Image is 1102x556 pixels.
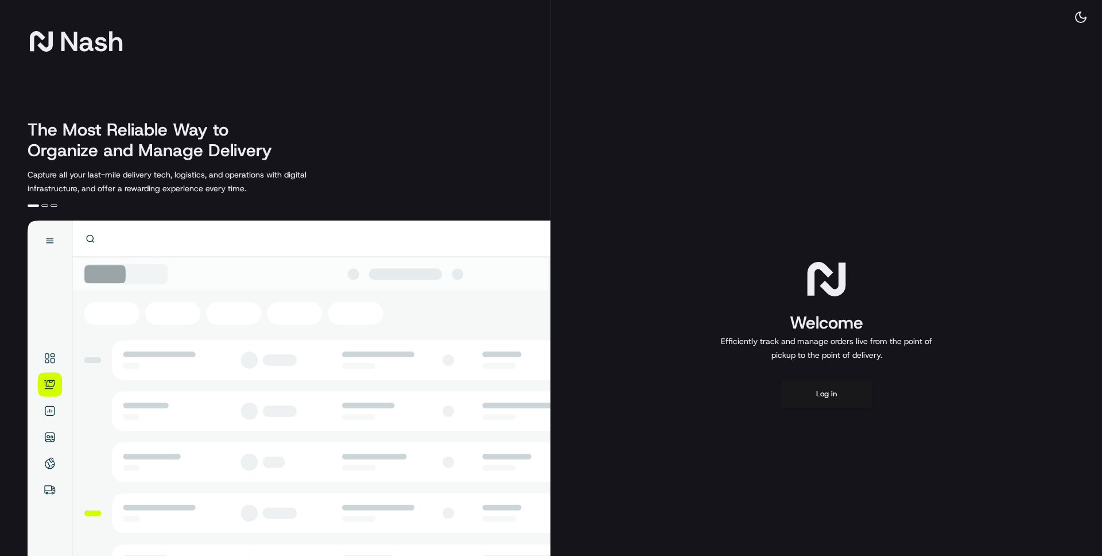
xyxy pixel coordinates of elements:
p: Efficiently track and manage orders live from the point of pickup to the point of delivery. [716,334,937,362]
span: Nash [60,30,123,53]
p: Capture all your last-mile delivery tech, logistics, and operations with digital infrastructure, ... [28,168,358,195]
button: Log in [781,380,872,408]
h1: Welcome [716,311,937,334]
h2: The Most Reliable Way to Organize and Manage Delivery [28,119,285,161]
